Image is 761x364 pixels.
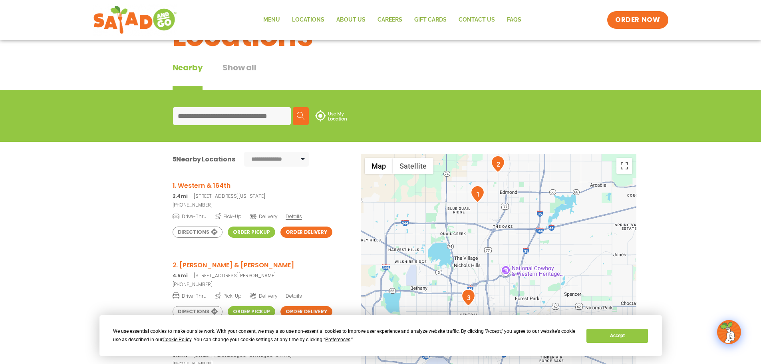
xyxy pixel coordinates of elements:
[586,329,648,343] button: Accept
[173,212,207,220] span: Drive-Thru
[173,260,344,270] h3: 2. [PERSON_NAME] & [PERSON_NAME]
[173,290,344,300] a: Drive-Thru Pick-Up Delivery Details
[173,260,344,279] a: 2. [PERSON_NAME] & [PERSON_NAME] 4.5mi[STREET_ADDRESS][PERSON_NAME]
[615,15,660,25] span: ORDER NOW
[491,155,505,173] div: 2
[215,212,242,220] span: Pick-Up
[718,321,740,343] img: wpChatIcon
[286,292,302,299] span: Details
[228,227,275,238] a: Order Pickup
[173,210,344,220] a: Drive-Thru Pick-Up Delivery Details
[325,337,350,342] span: Preferences
[173,62,276,90] div: Tabbed content
[173,155,177,164] span: 5
[173,227,223,238] a: Directions
[163,337,191,342] span: Cookie Policy
[250,292,277,300] span: Delivery
[173,292,207,300] span: Drive-Thru
[257,11,286,29] a: Menu
[501,11,527,29] a: FAQs
[173,272,188,279] strong: 4.5mi
[173,193,344,200] p: [STREET_ADDRESS][US_STATE]
[280,227,332,238] a: Order Delivery
[173,154,235,164] div: Nearby Locations
[471,185,485,203] div: 1
[453,11,501,29] a: Contact Us
[228,306,275,317] a: Order Pickup
[173,62,203,90] div: Nearby
[215,292,242,300] span: Pick-Up
[286,11,330,29] a: Locations
[315,110,347,121] img: use-location.svg
[616,158,632,174] button: Toggle fullscreen view
[393,158,433,174] button: Show satellite imagery
[250,213,277,220] span: Delivery
[173,272,344,279] p: [STREET_ADDRESS][PERSON_NAME]
[280,306,332,317] a: Order Delivery
[408,11,453,29] a: GIFT CARDS
[173,306,223,317] a: Directions
[173,181,344,191] h3: 1. Western & 164th
[223,62,256,90] button: Show all
[607,11,668,29] a: ORDER NOW
[297,112,305,120] img: search.svg
[372,11,408,29] a: Careers
[173,181,344,200] a: 1. Western & 164th 2.4mi[STREET_ADDRESS][US_STATE]
[365,158,393,174] button: Show street map
[286,213,302,220] span: Details
[173,281,344,288] a: [PHONE_NUMBER]
[93,4,177,36] img: new-SAG-logo-768×292
[257,11,527,29] nav: Menu
[461,289,475,306] div: 3
[113,327,577,344] div: We use essential cookies to make our site work. With your consent, we may also use non-essential ...
[330,11,372,29] a: About Us
[173,201,344,209] a: [PHONE_NUMBER]
[99,315,662,356] div: Cookie Consent Prompt
[173,352,187,358] strong: 8.9mi
[173,193,188,199] strong: 2.4mi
